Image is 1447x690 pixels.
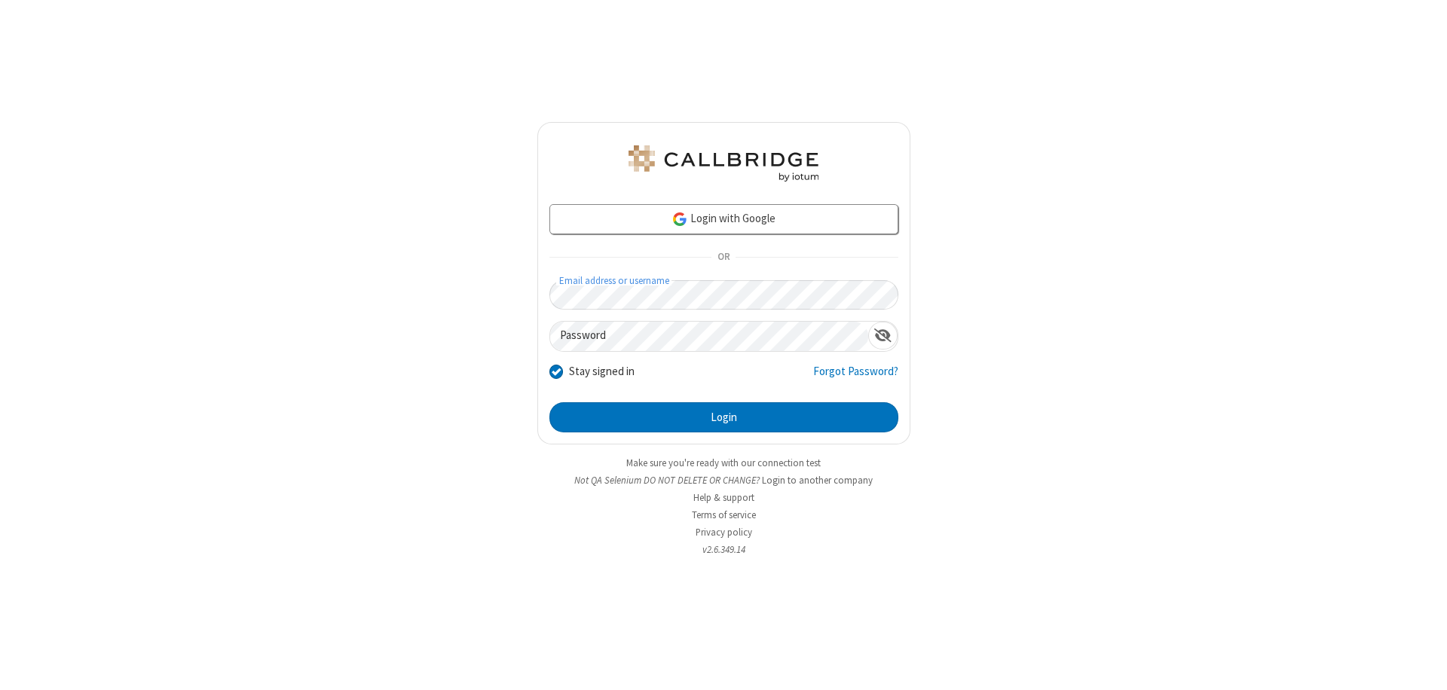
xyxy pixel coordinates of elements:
a: Privacy policy [696,526,752,539]
a: Terms of service [692,508,756,521]
input: Password [550,322,868,351]
span: OR [711,247,736,268]
a: Forgot Password? [813,363,898,392]
li: v2.6.349.14 [537,542,910,557]
label: Stay signed in [569,363,635,380]
a: Help & support [693,491,754,504]
a: Login with Google [549,204,898,234]
button: Login to another company [762,473,873,487]
li: Not QA Selenium DO NOT DELETE OR CHANGE? [537,473,910,487]
img: google-icon.png [671,211,688,227]
div: Show password [868,322,898,350]
img: QA Selenium DO NOT DELETE OR CHANGE [626,145,821,182]
input: Email address or username [549,280,898,310]
button: Login [549,402,898,432]
a: Make sure you're ready with our connection test [626,456,821,469]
